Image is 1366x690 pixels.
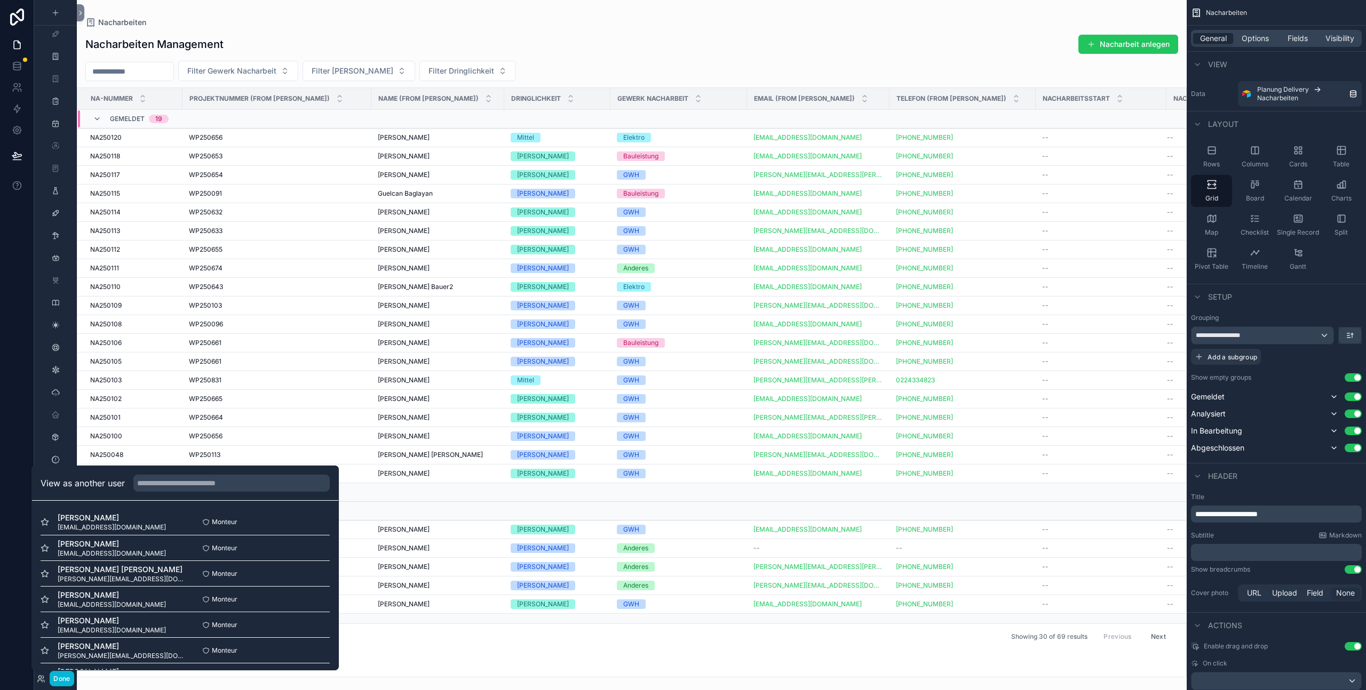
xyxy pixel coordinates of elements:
span: Table [1333,160,1349,169]
span: Layout [1208,119,1238,130]
button: Grid [1191,175,1232,207]
button: Rows [1191,141,1232,173]
span: [PERSON_NAME] [58,667,185,677]
div: 19 [155,115,162,123]
span: Calendar [1284,194,1312,203]
span: [PERSON_NAME] [58,615,166,626]
span: Monteur [212,544,237,552]
button: Add a subgroup [1191,349,1261,365]
span: [PERSON_NAME] [58,590,166,600]
button: Next [1143,628,1173,645]
button: Table [1321,141,1362,173]
span: Columns [1242,160,1268,169]
span: NA-Nummer [91,94,133,103]
button: Charts [1321,175,1362,207]
button: Checklist [1234,209,1275,241]
span: In Bearbeitung [1191,426,1242,436]
button: Pivot Table [1191,243,1232,275]
span: Monteur [212,569,237,578]
label: Grouping [1191,314,1219,322]
button: Cards [1277,141,1319,173]
span: None [1336,588,1355,598]
span: Email (from [PERSON_NAME]) [754,94,855,103]
span: Monteur [212,518,237,526]
span: [PERSON_NAME][EMAIL_ADDRESS][DOMAIN_NAME] [58,575,185,583]
span: Monteur [212,621,237,629]
span: Checklist [1241,228,1269,237]
span: On click [1203,659,1227,668]
span: [PERSON_NAME] [58,641,185,652]
span: Charts [1331,194,1352,203]
span: [EMAIL_ADDRESS][DOMAIN_NAME] [58,523,166,532]
span: Monteur [212,595,237,604]
span: Gemeldet [1191,391,1225,402]
span: Name (from [PERSON_NAME]) [378,94,479,103]
label: Data [1191,90,1234,98]
span: Board [1246,194,1264,203]
span: Nacharbeitsstart [1043,94,1110,103]
span: [EMAIL_ADDRESS][DOMAIN_NAME] [58,600,166,609]
span: Map [1205,228,1218,237]
div: Show breadcrumbs [1191,565,1250,574]
span: Upload [1272,588,1297,598]
button: Split [1321,209,1362,241]
label: Subtitle [1191,531,1214,540]
button: Done [50,671,74,686]
span: [EMAIL_ADDRESS][DOMAIN_NAME] [58,626,166,635]
span: Timeline [1242,262,1268,271]
button: Timeline [1234,243,1275,275]
span: [PERSON_NAME][EMAIL_ADDRESS][DOMAIN_NAME] [58,652,185,660]
div: scrollable content [1191,544,1362,561]
span: Nacharbeiten [1206,9,1247,17]
span: Nacharbeiten [1257,94,1298,102]
span: Abgeschlossen [1191,443,1244,453]
span: Planung Delivery [1257,85,1309,94]
label: Show empty groups [1191,373,1251,382]
span: URL [1247,588,1261,598]
span: Gemeldet [110,115,145,123]
span: Gewerk Nacharbeit [617,94,688,103]
span: Options [1242,33,1269,44]
span: Markdown [1329,531,1362,540]
span: [PERSON_NAME] [PERSON_NAME] [58,564,185,575]
button: Calendar [1277,175,1319,207]
span: View [1208,59,1227,70]
span: Setup [1208,292,1232,302]
span: [PERSON_NAME] [58,512,166,523]
div: scrollable content [1191,506,1362,523]
button: Board [1234,175,1275,207]
span: Fields [1288,33,1308,44]
label: Title [1191,493,1362,501]
button: Map [1191,209,1232,241]
span: Add a subgroup [1208,353,1257,361]
span: Rows [1203,160,1220,169]
span: Telefon (from [PERSON_NAME]) [896,94,1006,103]
span: Pivot Table [1195,262,1228,271]
span: Single Record [1277,228,1319,237]
span: Dringlichkeit [511,94,561,103]
span: Visibility [1325,33,1354,44]
span: Grid [1205,194,1218,203]
span: [PERSON_NAME] [58,539,166,549]
span: Gantt [1290,262,1306,271]
span: Header [1208,471,1237,482]
span: Actions [1208,620,1242,631]
button: Columns [1234,141,1275,173]
span: Cards [1289,160,1307,169]
a: Markdown [1319,531,1362,540]
span: Projektnummer (from [PERSON_NAME]) [189,94,330,103]
a: Planung DeliveryNacharbeiten [1238,81,1362,107]
span: Split [1335,228,1348,237]
span: Monteur [212,646,237,655]
span: Showing 30 of 69 results [1011,632,1087,641]
span: Field [1307,588,1323,598]
span: [EMAIL_ADDRESS][DOMAIN_NAME] [58,549,166,558]
img: Airtable Logo [1242,90,1251,98]
span: Enable drag and drop [1204,642,1268,651]
span: Analysiert [1191,408,1226,419]
button: Gantt [1277,243,1319,275]
span: Nacharbeitsende [1173,94,1236,103]
label: Cover photo [1191,589,1234,597]
span: General [1200,33,1227,44]
button: Single Record [1277,209,1319,241]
